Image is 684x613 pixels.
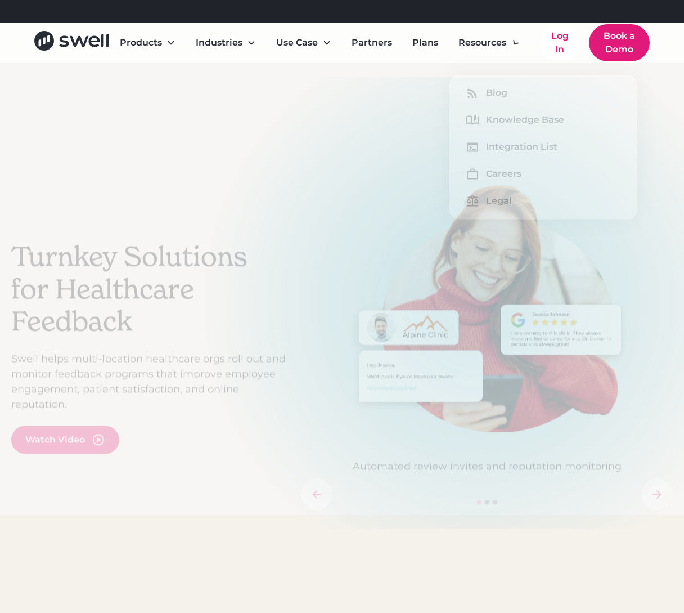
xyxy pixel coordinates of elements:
div: Integration List [486,140,557,154]
div: Show slide 2 of 3 [485,500,489,505]
div: Industries [187,32,265,54]
div: Industries [196,36,242,50]
div: Show slide 3 of 3 [493,500,497,505]
div: carousel [301,184,673,510]
a: Legal [458,192,628,210]
div: Resources [449,32,529,54]
a: Integration List [458,138,628,156]
nav: Resources [449,75,637,219]
div: Resources [458,36,506,50]
a: Plans [403,32,447,54]
div: Show slide 1 of 3 [477,500,481,505]
div: Use Case [276,36,318,50]
a: Partners [343,32,401,54]
div: Knowledge Base [486,113,564,127]
div: Products [111,32,184,54]
div: Products [120,36,162,50]
a: Careers [458,165,628,183]
div: next slide [641,479,673,511]
div: Use Case [267,32,340,54]
div: Watch Video [25,433,85,446]
a: Blog [458,84,628,102]
p: Swell helps multi-location healthcare orgs roll out and monitor feedback programs that improve em... [11,351,290,412]
a: Knowledge Base [458,111,628,129]
div: Blog [486,86,507,100]
div: Careers [486,167,521,181]
div: Legal [486,194,512,208]
a: Book a Demo [589,24,650,61]
a: open lightbox [11,426,119,454]
h2: Turnkey Solutions for Healthcare Feedback [11,241,290,338]
p: Automated review invites and reputation monitoring [301,459,673,475]
a: home [34,31,111,55]
div: previous slide [301,479,332,511]
a: Log In [540,25,580,61]
div: 1 of 3 [301,184,673,474]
